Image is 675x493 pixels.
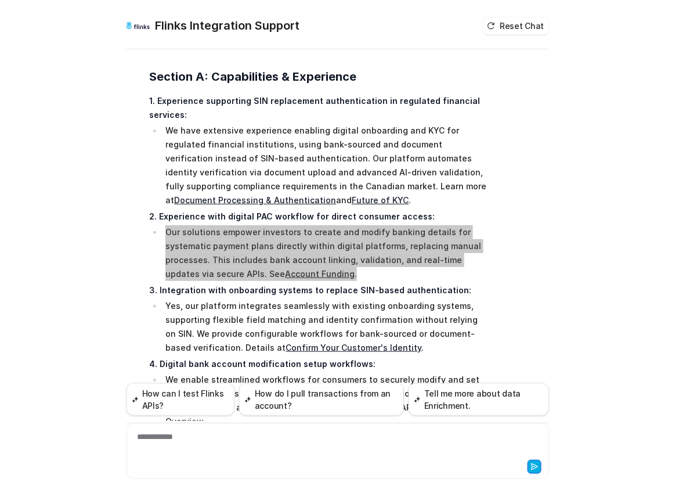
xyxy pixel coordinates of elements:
[156,17,300,34] h2: Flinks Integration Support
[150,96,481,120] strong: 1. Experience supporting SIN replacement authentication in regulated financial services:
[127,383,234,416] button: How can I test Flinks APIs?
[150,359,376,369] strong: 4. Digital bank account modification setup workflows:
[163,225,489,281] li: Our solutions empower investors to create and modify banking details for systematic payment plans...
[150,285,472,295] strong: 3. Integration with onboarding systems to replace SIN-based authentication:
[409,383,549,416] button: Tell me more about data Enrichment.
[239,383,404,416] button: How do I pull transactions from an account?
[163,124,489,207] li: We have extensive experience enabling digital onboarding and KYC for regulated financial institut...
[285,269,355,279] a: Account Funding
[174,195,336,205] a: Document Processing & Authentication
[127,14,150,37] img: Widget
[150,211,435,221] strong: 2. Experience with digital PAC workflow for direct consumer access:
[286,343,421,352] a: Confirm Your Customer's Identity
[352,195,409,205] a: Future of KYC
[163,373,489,429] li: We enable streamlined workflows for consumers to securely modify and set up bank accounts, with r...
[150,69,489,85] h2: Section A: Capabilities & Experience
[483,17,548,34] button: Reset Chat
[163,299,489,355] li: Yes, our platform integrates seamlessly with existing onboarding systems, supporting flexible fie...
